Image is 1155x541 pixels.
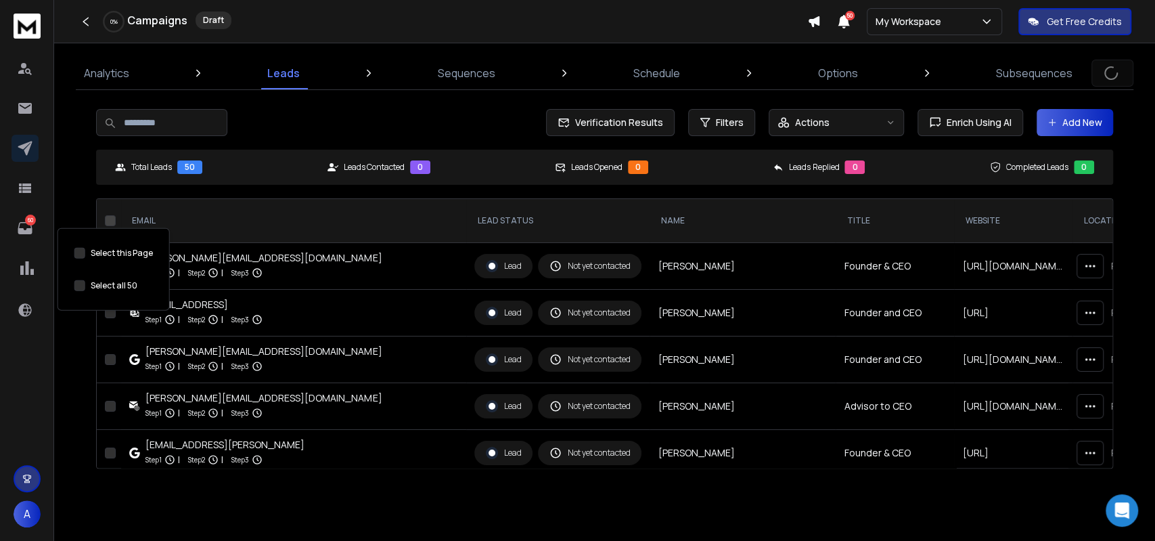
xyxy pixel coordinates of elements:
p: Sequences [438,65,495,81]
div: Lead [486,447,521,459]
div: [EMAIL_ADDRESS] [145,298,263,311]
p: Step 3 [231,453,249,467]
p: 0 % [110,18,118,26]
td: Advisor to CEO [836,383,954,430]
p: | [178,406,180,420]
p: Step 2 [188,313,205,326]
a: Analytics [76,57,137,89]
a: Options [810,57,866,89]
td: [PERSON_NAME] [650,290,836,337]
td: [PERSON_NAME] [650,383,836,430]
h1: Campaigns [127,12,187,28]
a: Subsequences [988,57,1081,89]
td: [URL][DOMAIN_NAME] [954,383,1072,430]
span: 50 [845,11,855,20]
p: Step 1 [145,360,162,373]
td: [URL] [954,430,1072,477]
p: Subsequences [996,65,1072,81]
div: Not yet contacted [549,353,630,366]
p: | [221,313,223,326]
a: Sequences [430,57,503,89]
p: Step 2 [188,266,205,280]
div: Draft [196,12,231,29]
p: Step 3 [231,266,249,280]
div: Not yet contacted [549,400,630,412]
td: [URL][DOMAIN_NAME] [954,243,1072,290]
td: [URL][DOMAIN_NAME] [954,337,1072,383]
div: Lead [486,260,521,272]
p: Step 3 [231,406,249,420]
button: Verification Results [546,109,675,136]
div: [PERSON_NAME][EMAIL_ADDRESS][DOMAIN_NAME] [145,345,382,358]
button: Get Free Credits [1018,8,1131,35]
td: Founder and CEO [836,337,954,383]
div: 50 [177,160,202,174]
div: [PERSON_NAME][EMAIL_ADDRESS][DOMAIN_NAME] [145,391,382,405]
p: Step 1 [145,453,162,467]
td: Founder & CEO [836,243,954,290]
a: Schedule [625,57,688,89]
div: 0 [410,160,430,174]
div: Lead [486,353,521,366]
p: Options [818,65,858,81]
p: Step 2 [188,360,205,373]
th: website [954,199,1072,243]
button: Filters [688,109,755,136]
div: [EMAIL_ADDRESS][PERSON_NAME] [145,438,304,452]
div: Not yet contacted [549,307,630,319]
p: | [221,406,223,420]
td: [URL] [954,290,1072,337]
p: Leads Replied [789,162,839,173]
div: 0 [1074,160,1094,174]
button: A [14,500,41,527]
a: 60 [12,215,39,242]
th: LEAD STATUS [466,199,650,243]
p: Schedule [633,65,680,81]
td: [PERSON_NAME] [650,243,836,290]
p: Total Leads [131,162,172,173]
label: Select all 50 [91,280,137,291]
th: EMAIL [121,199,466,243]
a: Leads [259,57,308,89]
button: Add New [1037,109,1113,136]
th: NAME [650,199,836,243]
p: | [221,360,223,373]
td: [PERSON_NAME] [650,430,836,477]
span: Verification Results [570,116,663,129]
p: | [221,453,223,467]
p: | [221,266,223,280]
div: [PERSON_NAME][EMAIL_ADDRESS][DOMAIN_NAME] [145,251,382,265]
p: Get Free Credits [1047,15,1122,28]
p: Actions [795,116,830,129]
p: Step 2 [188,453,205,467]
div: Open Intercom Messenger [1106,494,1138,527]
span: Filters [716,116,744,129]
td: Founder and CEO [836,290,954,337]
p: 60 [25,215,36,225]
button: Enrich Using AI [918,109,1023,136]
p: Step 1 [145,406,162,420]
p: Leads Contacted [344,162,405,173]
div: Lead [486,400,521,412]
p: | [178,453,180,467]
td: [PERSON_NAME] [650,337,836,383]
p: | [178,266,180,280]
div: Not yet contacted [549,447,630,459]
p: | [178,313,180,326]
th: title [836,199,954,243]
p: Step 3 [231,360,249,373]
p: | [178,360,180,373]
p: Step 3 [231,313,249,326]
label: Select this Page [91,248,153,259]
p: Step 1 [145,313,162,326]
span: Enrich Using AI [941,116,1012,129]
td: Founder & CEO [836,430,954,477]
div: 0 [844,160,865,174]
div: Lead [486,307,521,319]
img: logo [14,14,41,39]
p: Step 2 [188,406,205,420]
p: Analytics [84,65,129,81]
p: My Workspace [876,15,947,28]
